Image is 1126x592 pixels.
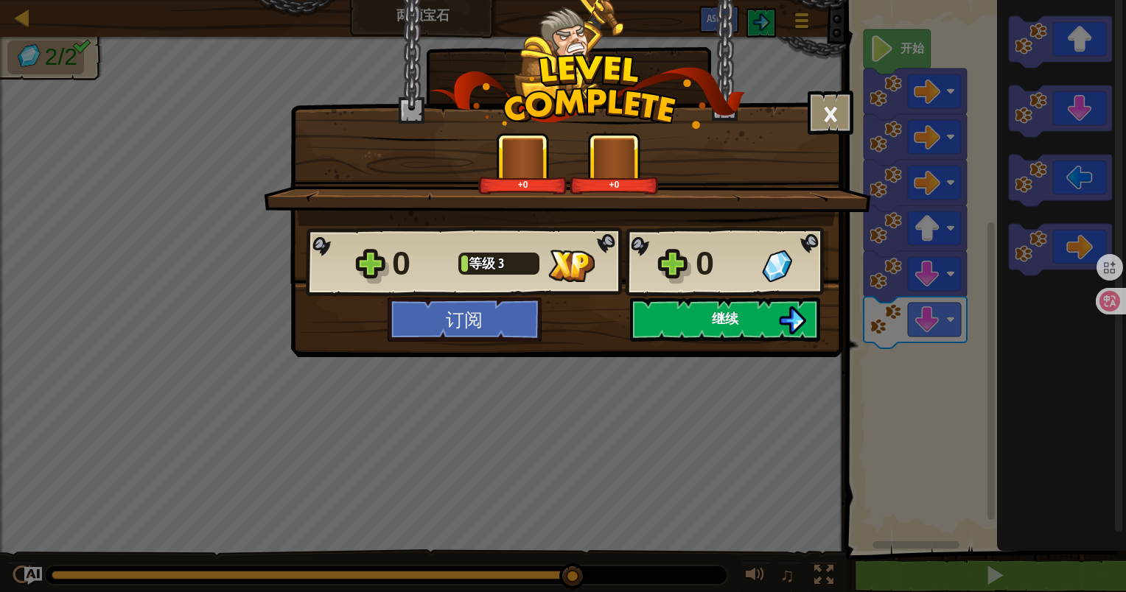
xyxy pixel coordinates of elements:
span: 3 [498,254,504,272]
button: 继续 [630,297,820,342]
img: 获得宝石 [762,250,792,282]
img: level_complete.png [430,54,746,129]
img: 获得经验 [548,250,595,282]
span: 继续 [712,309,738,328]
img: 继续 [778,306,806,334]
button: 订阅 [388,297,542,342]
div: +0 [573,179,656,190]
div: 0 [696,240,753,287]
div: 0 [392,240,450,287]
button: × [808,91,853,135]
span: 等级 [469,254,498,272]
div: +0 [481,179,564,190]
